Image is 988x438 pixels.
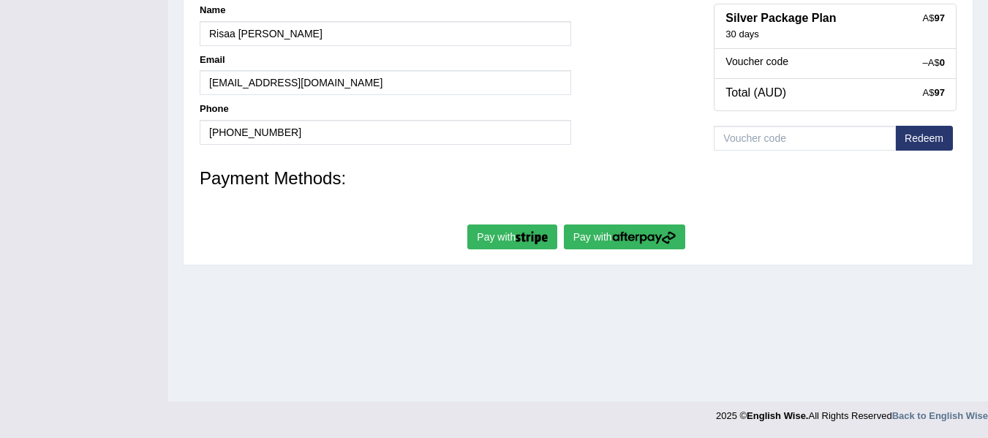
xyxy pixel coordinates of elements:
h3: Payment Methods: [200,169,957,188]
strong: 97 [935,12,945,23]
label: Phone [200,102,229,116]
input: Voucher code [714,126,896,151]
button: Pay with [564,224,685,249]
div: 2025 © All Rights Reserved [716,401,988,423]
div: A$ [923,12,945,25]
div: –A$ [923,56,945,69]
label: Name [200,4,225,17]
button: Pay with [467,224,557,249]
strong: 0 [940,57,945,68]
h4: Total (AUD) [725,86,945,99]
strong: English Wise. [747,410,808,421]
strong: 97 [935,87,945,98]
b: Silver Package Plan [725,12,836,24]
a: Back to English Wise [892,410,988,421]
div: A$ [923,86,945,99]
h5: Voucher code [725,56,945,67]
button: Redeem [895,126,953,151]
div: 30 days [725,29,945,41]
label: Email [200,53,225,67]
